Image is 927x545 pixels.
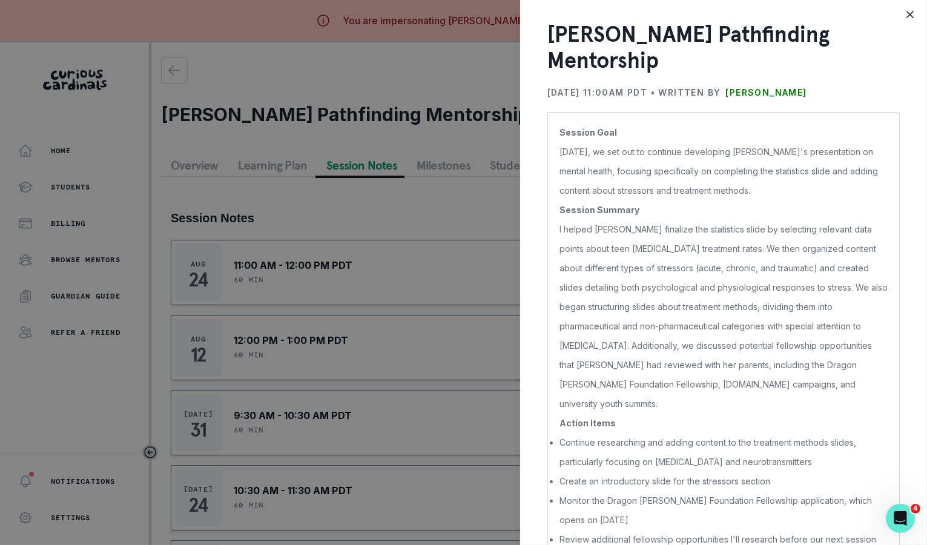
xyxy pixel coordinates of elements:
b: Session Goal [559,127,617,137]
p: [DATE], we set out to continue developing [PERSON_NAME]'s presentation on mental health, focusing... [559,142,888,200]
b: Session Summary [559,205,639,215]
li: Continue researching and adding content to the treatment methods slides, particularly focusing on... [559,433,888,472]
li: Monitor the Dragon [PERSON_NAME] Foundation Fellowship application, which opens on [DATE] [559,491,888,530]
span: 4 [911,504,920,514]
h3: [PERSON_NAME] Pathfinding Mentorship [547,21,900,73]
p: [DATE] 11:00AM PDT • Written by [547,83,721,102]
b: Action Items [559,418,616,428]
li: Create an introductory slide for the stressors section [559,472,888,491]
button: Close [900,5,920,24]
p: I helped [PERSON_NAME] finalize the statistics slide by selecting relevant data points about teen... [559,220,888,414]
p: [PERSON_NAME] [725,83,807,102]
iframe: Intercom live chat [886,504,915,533]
